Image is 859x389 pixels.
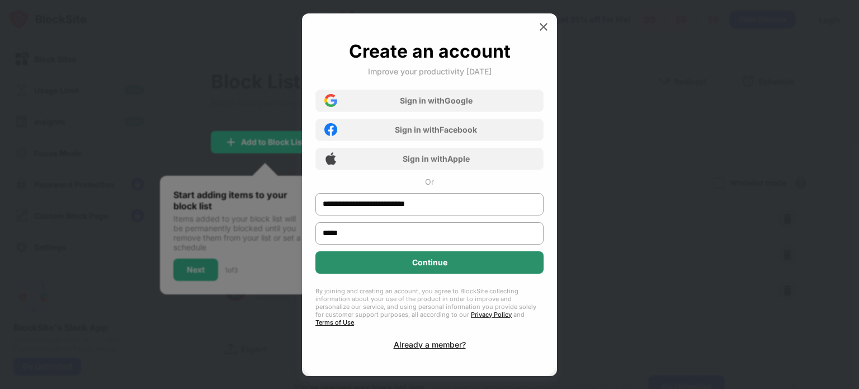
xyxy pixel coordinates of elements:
img: google-icon.png [324,94,337,107]
img: facebook-icon.png [324,123,337,136]
div: Already a member? [394,340,466,349]
div: Sign in with Facebook [395,125,477,134]
div: Sign in with Apple [403,154,470,163]
a: Privacy Policy [471,311,512,318]
div: Or [425,177,434,186]
img: apple-icon.png [324,152,337,165]
div: Continue [412,258,447,267]
div: Improve your productivity [DATE] [368,67,492,76]
a: Terms of Use [315,318,354,326]
div: By joining and creating an account, you agree to BlockSite collecting information about your use ... [315,287,544,326]
div: Create an account [349,40,511,62]
div: Sign in with Google [400,96,473,105]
